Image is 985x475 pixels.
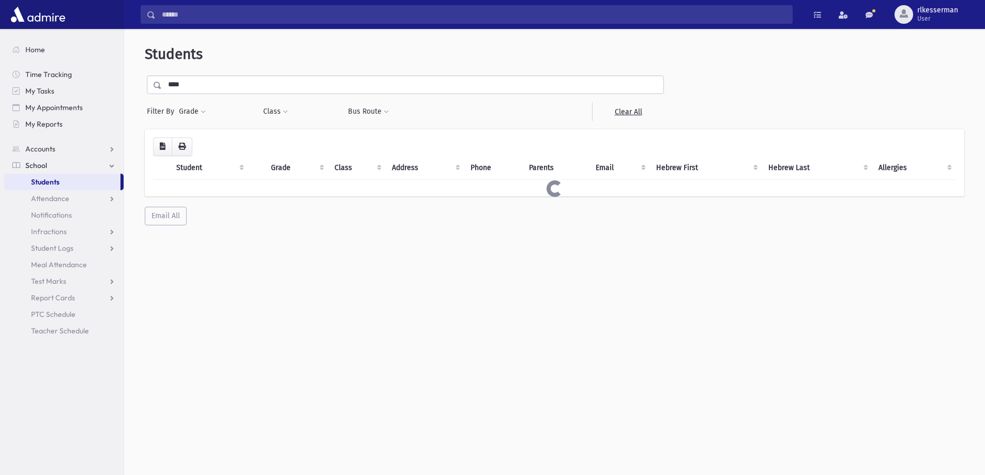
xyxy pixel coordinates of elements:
button: Grade [178,102,206,121]
th: Parents [523,156,589,180]
a: Students [4,174,120,190]
input: Search [156,5,792,24]
a: My Tasks [4,83,124,99]
a: School [4,157,124,174]
a: Accounts [4,141,124,157]
a: Meal Attendance [4,256,124,273]
button: CSV [153,137,172,156]
span: My Reports [25,119,63,129]
span: My Appointments [25,103,83,112]
th: Class [328,156,386,180]
span: My Tasks [25,86,54,96]
button: Bus Route [347,102,389,121]
img: AdmirePro [8,4,68,25]
span: User [917,14,958,23]
a: Attendance [4,190,124,207]
a: Test Marks [4,273,124,289]
th: Hebrew First [650,156,762,180]
a: Time Tracking [4,66,124,83]
span: Meal Attendance [31,260,87,269]
th: Student [170,156,248,180]
th: Phone [464,156,523,180]
span: Student Logs [31,243,73,253]
span: Attendance [31,194,69,203]
span: Test Marks [31,277,66,286]
th: Address [386,156,464,180]
th: Grade [265,156,328,180]
span: Students [145,45,203,63]
th: Allergies [872,156,956,180]
span: Teacher Schedule [31,326,89,335]
a: Student Logs [4,240,124,256]
span: Filter By [147,106,178,117]
a: PTC Schedule [4,306,124,323]
span: PTC Schedule [31,310,75,319]
a: My Appointments [4,99,124,116]
a: Teacher Schedule [4,323,124,339]
a: Notifications [4,207,124,223]
span: Home [25,45,45,54]
a: My Reports [4,116,124,132]
a: Clear All [592,102,664,121]
button: Email All [145,207,187,225]
a: Report Cards [4,289,124,306]
span: rlkesserman [917,6,958,14]
span: Students [31,177,59,187]
span: School [25,161,47,170]
span: Notifications [31,210,72,220]
span: Time Tracking [25,70,72,79]
button: Print [172,137,192,156]
a: Infractions [4,223,124,240]
th: Email [589,156,650,180]
th: Hebrew Last [762,156,873,180]
span: Accounts [25,144,55,154]
span: Report Cards [31,293,75,302]
a: Home [4,41,124,58]
button: Class [263,102,289,121]
span: Infractions [31,227,67,236]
